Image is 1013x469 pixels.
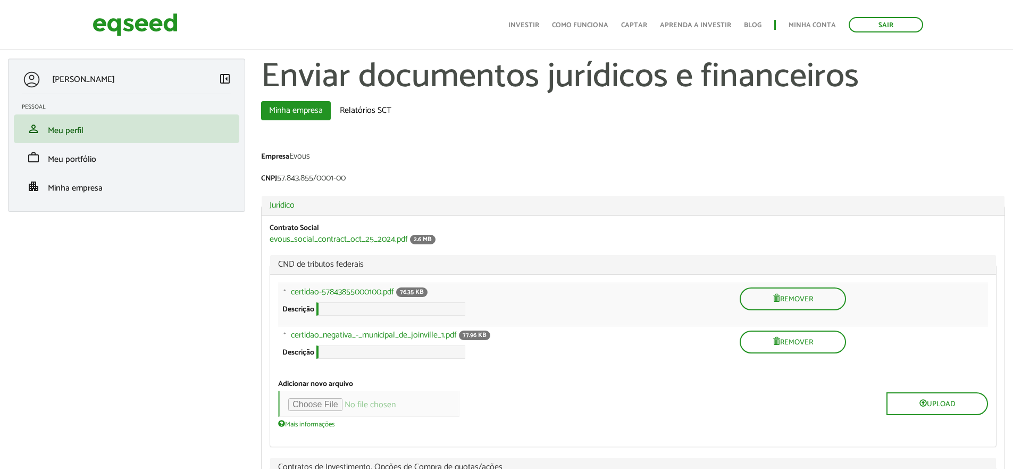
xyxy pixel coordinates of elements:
[270,201,997,210] a: Jurídico
[552,22,608,29] a: Como funciona
[282,349,314,357] label: Descrição
[219,72,231,87] a: Colapsar menu
[660,22,731,29] a: Aprenda a investir
[744,22,761,29] a: Blog
[14,114,239,143] li: Meu perfil
[22,122,231,135] a: personMeu perfil
[740,287,846,310] button: Remover
[27,180,40,193] span: apartment
[48,152,96,167] span: Meu portfólio
[22,180,231,193] a: apartmentMinha empresa
[291,288,394,297] a: certidao-57843855000100.pdf
[278,381,353,388] label: Adicionar novo arquivo
[27,151,40,164] span: work
[93,11,178,39] img: EqSeed
[270,225,319,232] label: Contrato Social
[396,287,428,297] span: 76.35 KB
[27,122,40,135] span: person
[261,59,1005,96] h1: Enviar documentos jurídicos e financeiros
[270,235,408,244] a: evous_social_contract_oct_25_2024.pdf
[14,172,239,201] li: Minha empresa
[261,175,277,183] label: CNPJ
[219,72,231,85] span: left_panel_close
[14,143,239,172] li: Meu portfólio
[52,75,115,85] p: [PERSON_NAME]
[459,331,490,340] span: 77.96 KB
[621,22,647,29] a: Captar
[282,306,314,314] label: Descrição
[789,22,836,29] a: Minha conta
[278,260,988,269] span: CND de tributos federais
[48,181,103,195] span: Minha empresa
[291,331,457,340] a: certidao_negativa_-_municipal_de_joinville_1.pdf
[740,331,846,353] button: Remover
[886,392,988,415] button: Upload
[261,153,289,161] label: Empresa
[261,174,1005,185] div: 57.843.855/0001-00
[278,419,334,428] a: Mais informações
[261,152,1005,163] div: Evous
[849,17,923,32] a: Sair
[261,101,331,120] a: Minha empresa
[274,287,291,302] a: Arraste para reordenar
[508,22,539,29] a: Investir
[22,151,231,164] a: workMeu portfólio
[274,331,291,345] a: Arraste para reordenar
[48,124,83,138] span: Meu perfil
[410,235,436,244] span: 2.6 MB
[22,104,239,110] h2: Pessoal
[332,101,399,120] a: Relatórios SCT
